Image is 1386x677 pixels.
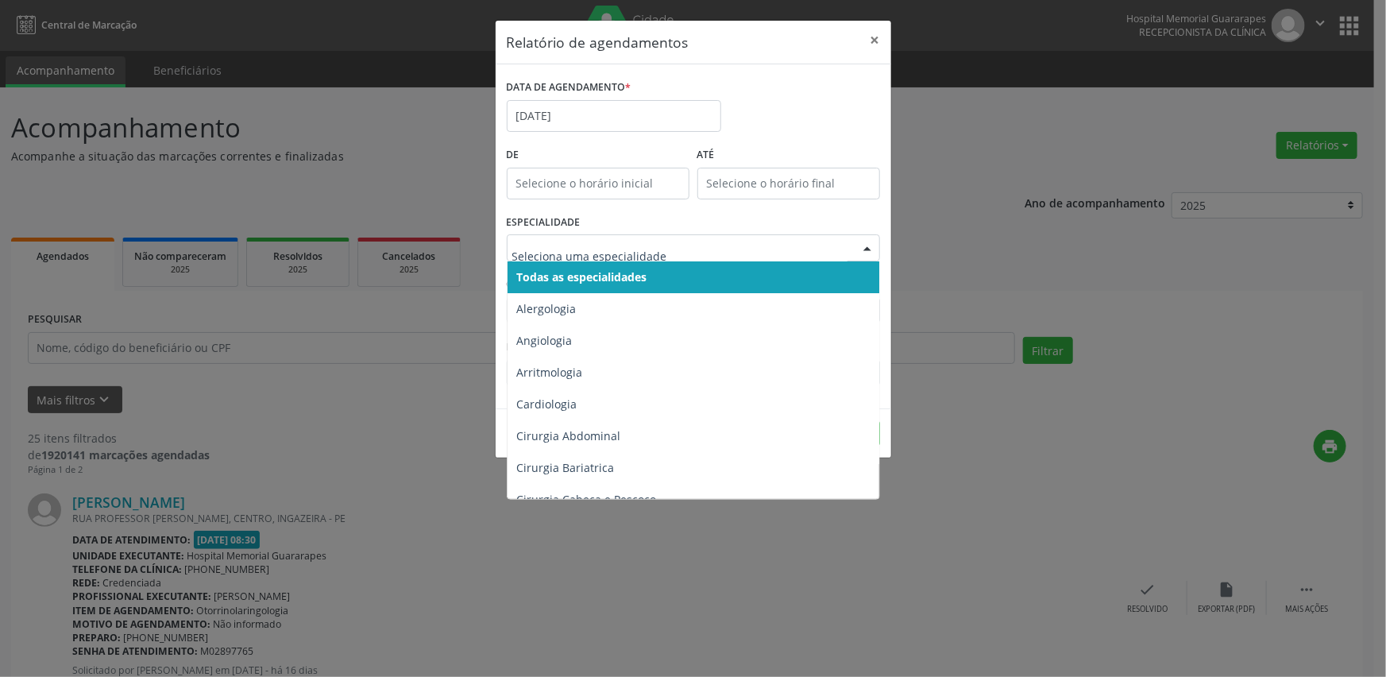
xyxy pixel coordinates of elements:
[507,143,689,168] label: De
[697,143,880,168] label: ATÉ
[697,168,880,199] input: Selecione o horário final
[512,240,847,272] input: Seleciona uma especialidade
[517,492,657,507] span: Cirurgia Cabeça e Pescoço
[517,397,577,412] span: Cardiologia
[517,269,647,284] span: Todas as especialidades
[517,301,577,316] span: Alergologia
[507,32,689,52] h5: Relatório de agendamentos
[507,211,581,235] label: ESPECIALIDADE
[507,75,631,100] label: DATA DE AGENDAMENTO
[507,100,721,132] input: Selecione uma data ou intervalo
[517,365,583,380] span: Arritmologia
[517,333,573,348] span: Angiologia
[507,168,689,199] input: Selecione o horário inicial
[517,460,615,475] span: Cirurgia Bariatrica
[517,428,621,443] span: Cirurgia Abdominal
[859,21,891,60] button: Close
